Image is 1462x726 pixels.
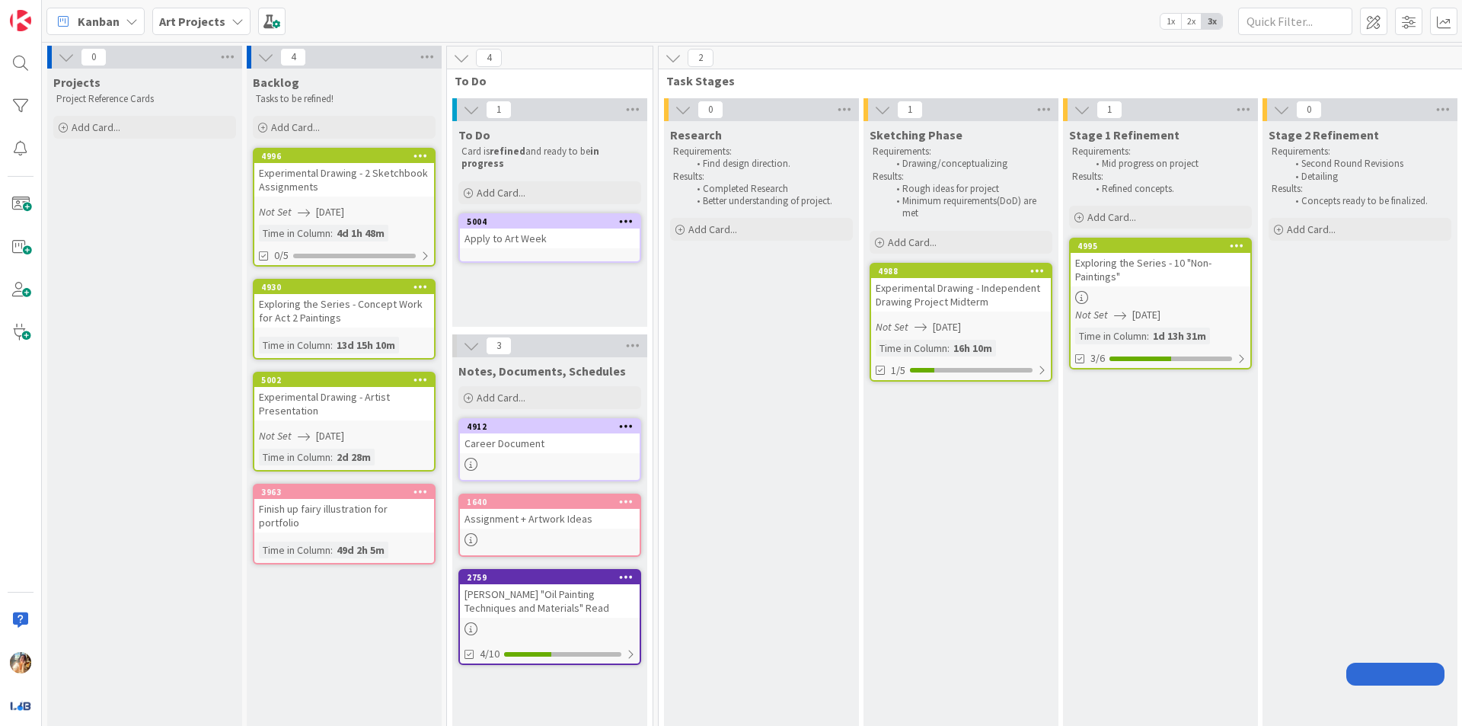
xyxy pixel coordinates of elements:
[1087,158,1250,170] li: Mid progress on project
[333,225,388,241] div: 4d 1h 48m
[1160,14,1181,29] span: 1x
[1296,101,1322,119] span: 0
[688,158,851,170] li: Find design direction.
[480,646,500,662] span: 4/10
[871,264,1051,312] div: 4988Experimental Drawing - Independent Drawing Project Midterm
[1132,307,1160,323] span: [DATE]
[56,93,233,105] p: Project Reference Cards
[1069,127,1179,142] span: Stage 1 Refinement
[271,120,320,134] span: Add Card...
[256,93,433,105] p: Tasks to be refined!
[1072,146,1249,158] p: Requirements:
[1096,101,1122,119] span: 1
[254,387,434,421] div: Experimental Drawing - Artist Presentation
[330,449,333,465] span: :
[947,340,950,357] span: :
[254,163,434,197] div: Experimental Drawing - 2 Sketchbook Assignments
[259,205,292,219] i: Not Set
[888,195,1050,220] li: Minimum requirements(DoD) are met
[261,151,434,162] div: 4996
[1072,171,1249,183] p: Results:
[673,146,850,158] p: Requirements:
[670,127,722,142] span: Research
[460,229,640,248] div: Apply to Art Week
[1238,8,1352,35] input: Quick Filter...
[458,363,626,379] span: Notes, Documents, Schedules
[259,225,330,241] div: Time in Column
[254,149,434,163] div: 4996
[1287,158,1449,170] li: Second Round Revisions
[261,487,434,497] div: 3963
[1087,210,1136,224] span: Add Card...
[1149,328,1210,344] div: 1d 13h 31m
[490,145,525,158] strong: refined
[458,127,490,142] span: To Do
[878,266,1051,277] div: 4988
[467,497,640,507] div: 1640
[460,495,640,509] div: 1640
[467,421,640,432] div: 4912
[333,449,375,465] div: 2d 28m
[1287,222,1336,236] span: Add Card...
[254,373,434,421] div: 5002Experimental Drawing - Artist Presentation
[871,278,1051,312] div: Experimental Drawing - Independent Drawing Project Midterm
[873,146,1049,158] p: Requirements:
[254,294,434,328] div: Exploring the Series - Concept Work for Act 2 Paintings
[280,48,306,66] span: 4
[254,485,434,533] div: 3963Finish up fairy illustration for portfolio
[876,320,908,334] i: Not Set
[876,340,947,357] div: Time in Column
[688,222,737,236] span: Add Card...
[467,572,640,583] div: 2759
[455,73,634,88] span: To Do
[486,337,512,355] span: 3
[460,420,640,433] div: 4912
[688,195,851,207] li: Better understanding of project.
[259,542,330,558] div: Time in Column
[330,225,333,241] span: :
[333,542,388,558] div: 49d 2h 5m
[460,495,640,529] div: 1640Assignment + Artwork Ideas
[316,428,344,444] span: [DATE]
[159,14,225,29] b: Art Projects
[10,695,31,716] img: avatar
[1090,350,1105,366] span: 3/6
[1202,14,1222,29] span: 3x
[476,49,502,67] span: 4
[460,584,640,618] div: [PERSON_NAME] "Oil Painting Techniques and Materials" Read
[254,149,434,197] div: 4996Experimental Drawing - 2 Sketchbook Assignments
[1272,183,1448,195] p: Results:
[1287,195,1449,207] li: Concepts ready to be finalized.
[897,101,923,119] span: 1
[1269,127,1379,142] span: Stage 2 Refinement
[1075,308,1108,321] i: Not Set
[259,449,330,465] div: Time in Column
[254,373,434,387] div: 5002
[888,158,1050,170] li: Drawing/conceptualizing
[261,282,434,293] div: 4930
[254,499,434,533] div: Finish up fairy illustration for portfolio
[871,264,1051,278] div: 4988
[688,183,851,195] li: Completed Research
[1071,253,1250,286] div: Exploring the Series - 10 "Non-Paintings"
[253,75,299,90] span: Backlog
[254,280,434,328] div: 4930Exploring the Series - Concept Work for Act 2 Paintings
[461,146,638,171] p: Card is and ready to be
[53,75,101,90] span: Projects
[460,571,640,618] div: 2759[PERSON_NAME] "Oil Painting Techniques and Materials" Read
[254,280,434,294] div: 4930
[10,652,31,673] img: JF
[933,319,961,335] span: [DATE]
[333,337,399,353] div: 13d 15h 10m
[261,375,434,385] div: 5002
[330,337,333,353] span: :
[486,101,512,119] span: 1
[1181,14,1202,29] span: 2x
[460,509,640,529] div: Assignment + Artwork Ideas
[1147,328,1149,344] span: :
[460,215,640,229] div: 5004
[477,391,525,405] span: Add Card...
[259,429,292,443] i: Not Set
[477,186,525,200] span: Add Card...
[330,542,333,558] span: :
